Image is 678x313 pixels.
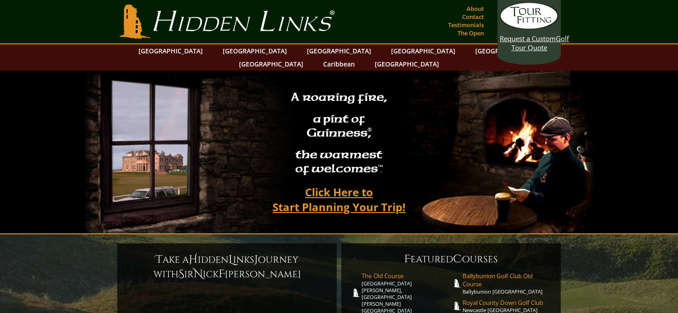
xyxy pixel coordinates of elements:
a: Click Here toStart Planning Your Trip! [263,181,415,218]
a: [GEOGRAPHIC_DATA] [134,44,207,57]
h6: ake a idden inks ourney with ir ick [PERSON_NAME] [126,252,328,281]
span: T [156,252,162,267]
span: C [453,252,462,266]
span: The Old Course [362,272,451,280]
a: Testimonials [446,19,486,31]
span: Ballybunion Golf Club Old Course [463,272,552,288]
a: [GEOGRAPHIC_DATA] [387,44,460,57]
a: [GEOGRAPHIC_DATA] [370,57,444,71]
a: Contact [460,10,486,23]
span: Royal County Down Golf Club [463,299,552,307]
h6: eatured ourses [350,252,552,266]
span: H [189,252,198,267]
a: Ballybunion Golf Club Old CourseBallybunion [GEOGRAPHIC_DATA] [463,272,552,295]
a: Request a CustomGolf Tour Quote [500,2,559,52]
a: [GEOGRAPHIC_DATA] [234,57,308,71]
span: F [219,267,225,281]
span: Request a Custom [500,34,556,43]
a: [GEOGRAPHIC_DATA] [218,44,291,57]
a: The Open [455,27,486,39]
span: N [194,267,203,281]
span: S [178,267,184,281]
span: L [229,252,233,267]
span: F [404,252,411,266]
a: [GEOGRAPHIC_DATA] [302,44,376,57]
a: About [464,2,486,15]
h2: A roaring fire, a pint of Guinness , the warmest of welcomes™. [285,86,393,181]
a: [GEOGRAPHIC_DATA] [471,44,544,57]
a: Caribbean [319,57,359,71]
span: J [254,252,258,267]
